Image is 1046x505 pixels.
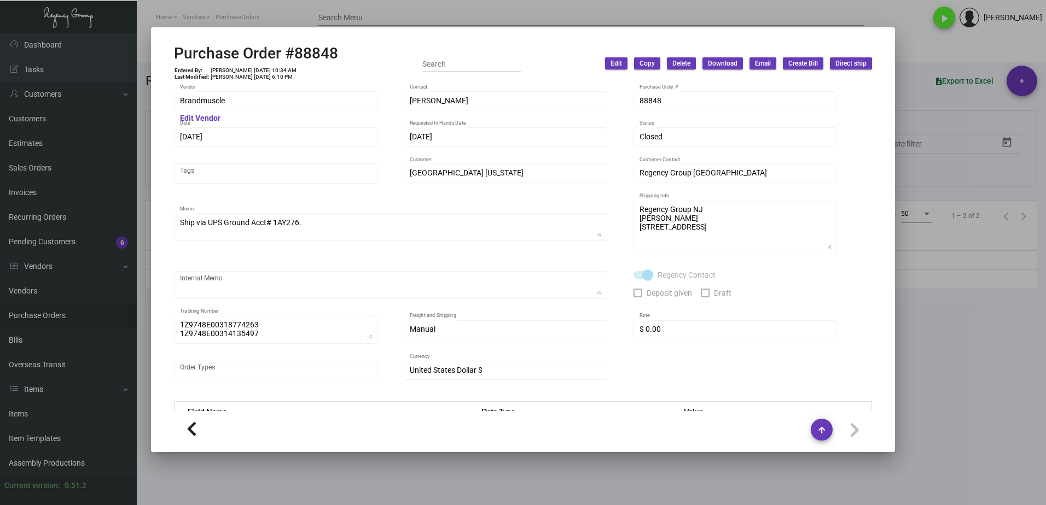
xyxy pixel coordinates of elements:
span: Copy [640,59,655,68]
span: Email [755,59,771,68]
button: Email [749,57,776,69]
td: Last Modified: [174,74,210,80]
h2: Purchase Order #88848 [174,44,338,63]
td: Entered By: [174,67,210,74]
span: Download [708,59,737,68]
button: Copy [634,57,660,69]
span: Edit [611,59,622,68]
th: Value [673,402,871,421]
span: Create Bill [788,59,818,68]
td: [PERSON_NAME] [DATE] 6:10 PM [210,74,297,80]
button: Delete [667,57,696,69]
button: Download [702,57,743,69]
th: Data Type [470,402,673,421]
button: Direct ship [830,57,872,69]
button: Edit [605,57,627,69]
span: Direct ship [835,59,867,68]
div: Current version: [4,480,60,491]
button: Create Bill [783,57,823,69]
span: Regency Contact [658,268,716,281]
div: 0.51.2 [65,480,86,491]
mat-hint: Edit Vendor [180,114,220,123]
span: Draft [714,286,731,300]
span: Closed [640,132,663,141]
span: Deposit given [647,286,692,300]
span: Delete [672,59,690,68]
th: Field Name [175,402,471,421]
td: [PERSON_NAME] [DATE] 10:34 AM [210,67,297,74]
span: Manual [410,325,435,333]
